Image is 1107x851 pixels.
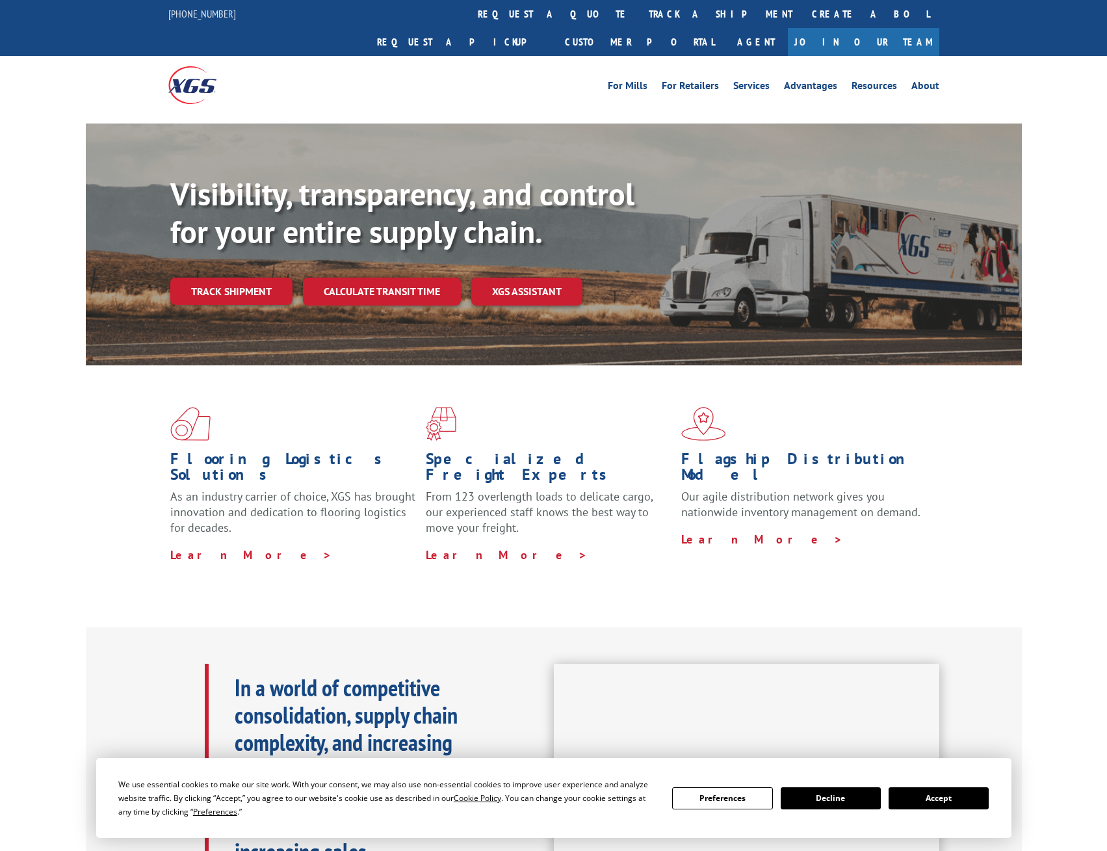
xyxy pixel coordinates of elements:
b: Visibility, transparency, and control for your entire supply chain. [170,174,634,252]
button: Preferences [672,787,772,809]
a: Request a pickup [367,28,555,56]
a: [PHONE_NUMBER] [168,7,236,20]
a: XGS ASSISTANT [471,278,582,306]
span: Preferences [193,806,237,817]
h1: Flagship Distribution Model [681,451,927,489]
a: Learn More > [426,547,588,562]
a: Services [733,81,770,95]
span: As an industry carrier of choice, XGS has brought innovation and dedication to flooring logistics... [170,489,415,535]
p: From 123 overlength loads to delicate cargo, our experienced staff knows the best way to move you... [426,489,671,547]
button: Accept [889,787,989,809]
div: We use essential cookies to make our site work. With your consent, we may also use non-essential ... [118,778,657,818]
a: Learn More > [681,532,843,547]
button: Decline [781,787,881,809]
a: Advantages [784,81,837,95]
a: For Mills [608,81,647,95]
span: Cookie Policy [454,792,501,804]
img: xgs-icon-total-supply-chain-intelligence-red [170,407,211,441]
img: xgs-icon-flagship-distribution-model-red [681,407,726,441]
a: Learn More > [170,547,332,562]
h1: Specialized Freight Experts [426,451,671,489]
a: Join Our Team [788,28,939,56]
div: Cookie Consent Prompt [96,758,1011,838]
a: Calculate transit time [303,278,461,306]
a: Resources [852,81,897,95]
a: Customer Portal [555,28,724,56]
span: Our agile distribution network gives you nationwide inventory management on demand. [681,489,920,519]
a: Agent [724,28,788,56]
a: About [911,81,939,95]
h1: Flooring Logistics Solutions [170,451,416,489]
a: For Retailers [662,81,719,95]
a: Track shipment [170,278,293,305]
img: xgs-icon-focused-on-flooring-red [426,407,456,441]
